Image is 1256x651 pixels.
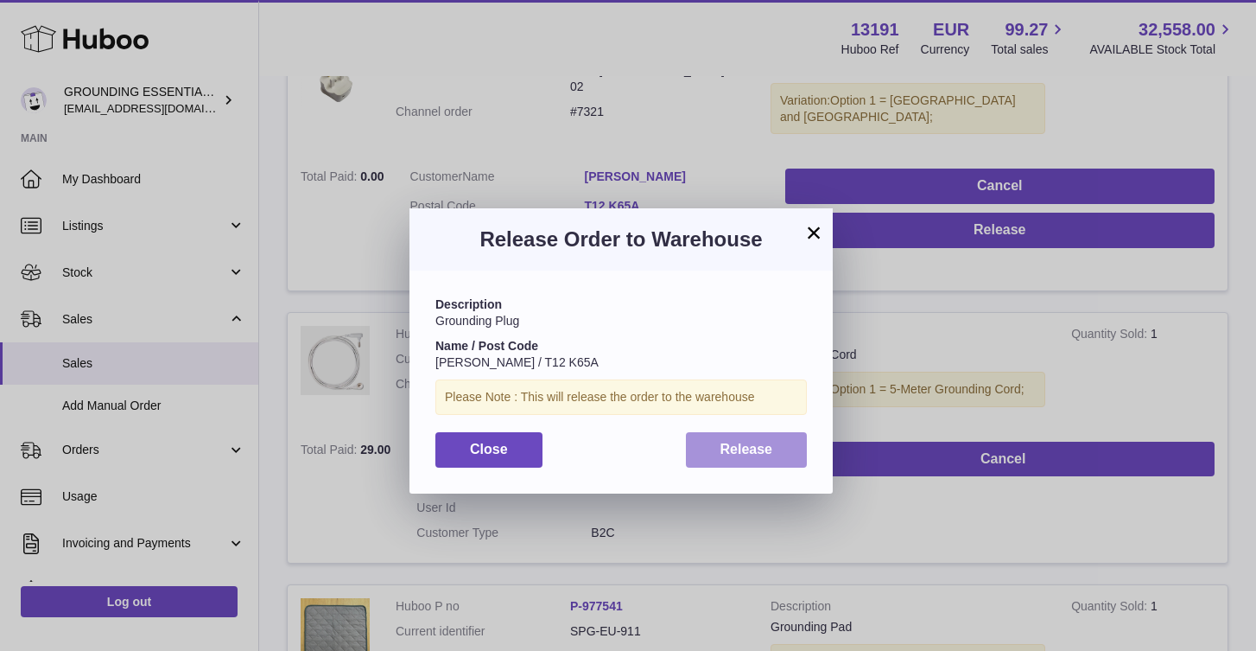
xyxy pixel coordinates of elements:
span: Close [470,442,508,456]
div: Please Note : This will release the order to the warehouse [435,380,807,415]
button: Close [435,432,542,468]
button: Release [686,432,808,468]
button: × [803,222,824,243]
span: Release [720,442,773,456]
span: [PERSON_NAME] / T12 K65A [435,355,599,369]
strong: Description [435,297,502,311]
span: Grounding Plug [435,314,519,328]
strong: Name / Post Code [435,339,538,353]
h3: Release Order to Warehouse [435,226,807,253]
